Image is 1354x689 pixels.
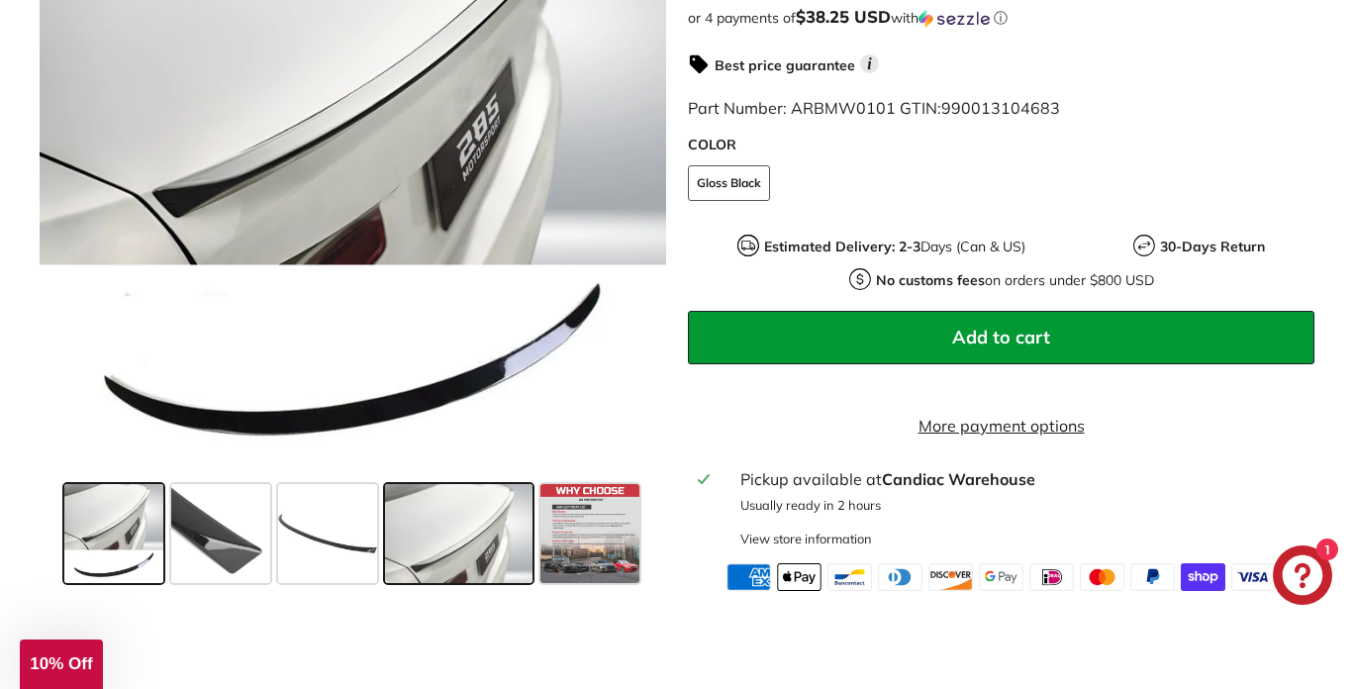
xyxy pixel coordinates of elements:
button: Add to cart [688,311,1314,364]
img: ideal [1029,563,1074,591]
div: Pickup available at [740,467,1305,491]
div: or 4 payments of with [688,8,1314,28]
span: Part Number: ARBMW0101 GTIN: [688,98,1060,118]
p: on orders under $800 USD [876,270,1154,291]
div: View store information [740,530,872,548]
span: Add to cart [952,326,1050,348]
img: Sezzle [919,10,990,28]
label: COLOR [688,135,1314,155]
img: visa [1231,563,1276,591]
div: or 4 payments of$38.25 USDwithSezzle Click to learn more about Sezzle [688,8,1314,28]
strong: Candiac Warehouse [882,469,1035,489]
img: paypal [1130,563,1175,591]
span: $38.25 USD [796,6,891,27]
p: Days (Can & US) [764,237,1025,257]
p: Usually ready in 2 hours [740,496,1305,515]
strong: No customs fees [876,271,985,289]
img: shopify_pay [1181,563,1225,591]
inbox-online-store-chat: Shopify online store chat [1267,545,1338,610]
span: 990013104683 [941,98,1060,118]
strong: Best price guarantee [715,56,855,74]
strong: 30-Days Return [1160,238,1265,255]
a: More payment options [688,414,1314,438]
img: google_pay [979,563,1023,591]
img: master [1080,563,1124,591]
img: bancontact [827,563,872,591]
div: 10% Off [20,640,103,689]
img: discover [928,563,973,591]
span: i [860,54,879,73]
strong: Estimated Delivery: 2-3 [764,238,920,255]
img: american_express [726,563,771,591]
img: diners_club [878,563,922,591]
img: apple_pay [777,563,822,591]
span: 10% Off [30,654,92,673]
